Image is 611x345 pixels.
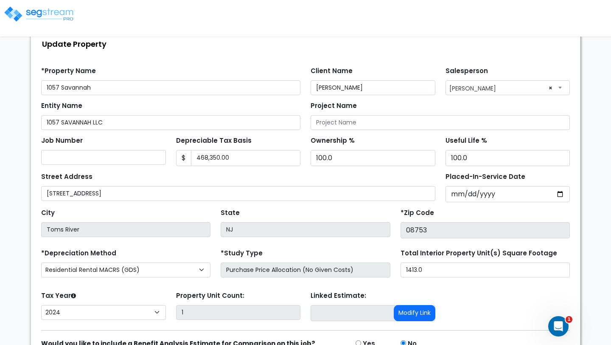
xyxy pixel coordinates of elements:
span: Asher Fried [446,80,570,95]
label: Property Unit Count: [176,291,244,301]
input: total square foot [401,263,570,277]
input: Project Name [311,115,570,130]
label: Linked Estimate: [311,291,366,301]
label: Tax Year [41,291,76,301]
label: Placed-In-Service Date [446,172,525,182]
span: $ [176,150,191,166]
label: Project Name [311,101,357,111]
label: *Depreciation Method [41,249,116,258]
label: *Zip Code [401,208,434,218]
iframe: Intercom live chat [548,316,569,337]
input: Entity Name [41,115,300,130]
div: Update Property [35,35,580,53]
label: Depreciable Tax Basis [176,136,252,146]
img: logo_pro_r.png [3,6,76,23]
label: Job Number [41,136,83,146]
input: Building Count [176,305,301,320]
label: Total Interior Property Unit(s) Square Footage [401,249,557,258]
input: Property Name [41,80,300,95]
input: Ownership [311,150,435,166]
label: Ownership % [311,136,355,146]
span: 1 [566,316,572,323]
label: Street Address [41,172,92,182]
input: Street Address [41,186,435,201]
label: Salesperson [446,66,488,76]
label: *Study Type [221,249,263,258]
label: Entity Name [41,101,82,111]
input: 0.00 [191,150,301,166]
span: × [549,82,552,94]
input: Client Name [311,80,435,95]
input: Zip Code [401,222,570,238]
label: Client Name [311,66,353,76]
label: *Property Name [41,66,96,76]
label: City [41,208,55,218]
label: Useful Life % [446,136,487,146]
label: State [221,208,240,218]
button: Modify Link [394,305,435,321]
span: Asher Fried [446,81,570,94]
input: Depreciation [446,150,570,166]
